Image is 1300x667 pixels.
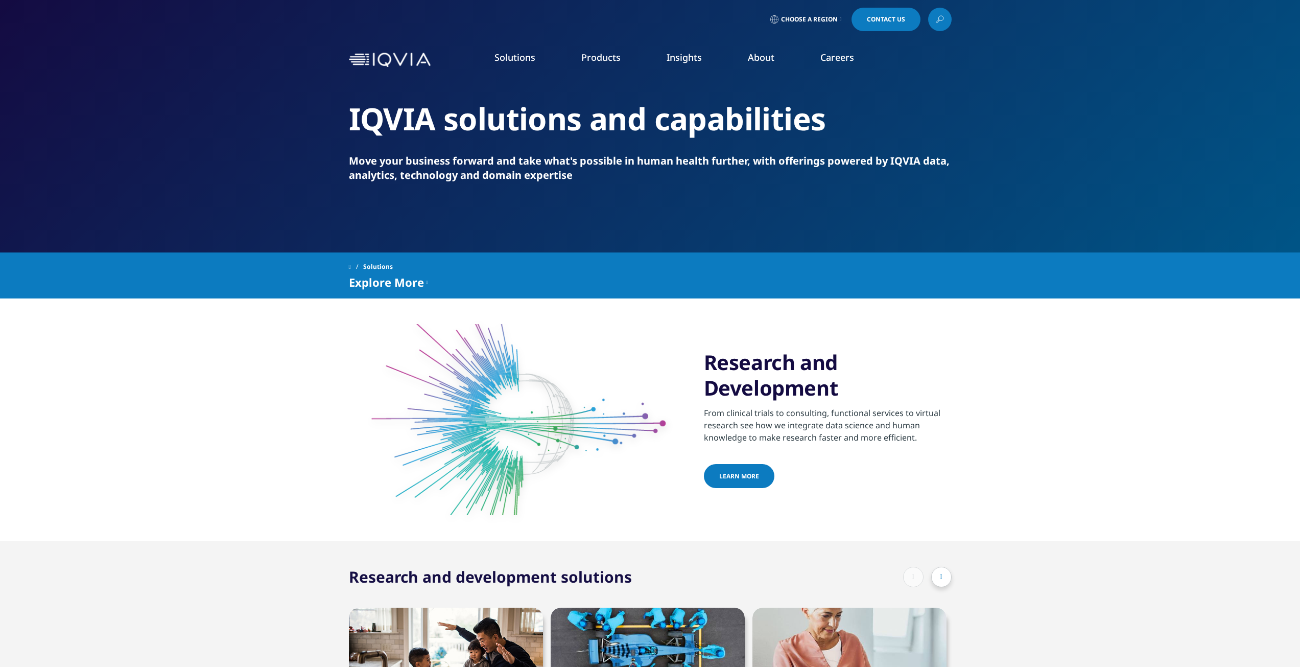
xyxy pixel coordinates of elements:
[435,36,952,84] nav: Primary
[820,51,854,63] a: Careers
[581,51,621,63] a: Products
[349,53,431,67] img: IQVIA Healthcare Information Technology and Pharma Clinical Research Company
[748,51,774,63] a: About
[867,16,905,22] span: Contact Us
[781,15,838,24] span: Choose a Region
[852,8,920,31] a: Contact Us
[363,258,393,276] span: Solutions
[349,276,424,288] span: Explore More
[667,51,702,63] a: Insights
[704,401,952,444] div: From clinical trials to consulting, functional services to virtual research see how we integrate ...
[494,51,535,63] a: Solutions
[349,100,952,138] h2: IQVIA solutions and capabilities
[704,464,774,488] a: Learn more
[349,154,952,182] p: Move your business forward and take what's possible in human health further, with offerings power...
[349,566,632,587] h2: Research and development solutions
[704,350,952,401] h3: Research and Development
[719,472,759,480] span: Learn more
